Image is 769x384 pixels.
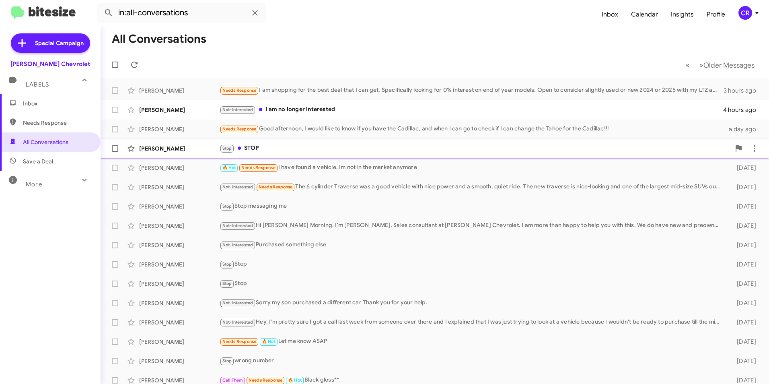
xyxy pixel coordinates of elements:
[241,165,276,170] span: Needs Response
[694,57,759,73] button: Next
[222,300,253,306] span: Not-Interested
[222,339,257,344] span: Needs Response
[23,157,53,165] span: Save a Deal
[699,60,703,70] span: »
[288,378,302,383] span: 🔥 Hot
[724,183,763,191] div: [DATE]
[139,125,220,133] div: [PERSON_NAME]
[139,280,220,288] div: [PERSON_NAME]
[139,241,220,249] div: [PERSON_NAME]
[222,378,243,383] span: Call Them
[625,3,664,26] a: Calendar
[97,3,266,23] input: Search
[222,184,253,190] span: Not-Interested
[23,99,91,107] span: Inbox
[222,281,232,286] span: Stop
[220,105,723,114] div: I am no longer interested
[139,145,220,153] div: [PERSON_NAME]
[220,240,724,250] div: Purchased something else
[222,88,257,93] span: Needs Response
[732,6,760,20] button: CR
[139,222,220,230] div: [PERSON_NAME]
[220,318,724,327] div: Hey, I'm pretty sure I got a call last week from someone over there and I explained that I was ju...
[222,204,232,209] span: Stop
[220,356,724,365] div: wrong number
[220,337,724,346] div: Let me know ASAP
[220,202,724,211] div: Stop messaging me
[724,164,763,172] div: [DATE]
[724,318,763,326] div: [DATE]
[220,279,724,288] div: Stop
[262,339,276,344] span: 🔥 Hot
[112,33,206,45] h1: All Conversations
[703,61,755,70] span: Older Messages
[139,318,220,326] div: [PERSON_NAME]
[723,106,763,114] div: 4 hours ago
[23,119,91,127] span: Needs Response
[724,299,763,307] div: [DATE]
[222,320,253,325] span: Not-Interested
[700,3,732,26] a: Profile
[222,107,253,112] span: Not-Interested
[724,280,763,288] div: [DATE]
[724,202,763,211] div: [DATE]
[724,338,763,346] div: [DATE]
[139,338,220,346] div: [PERSON_NAME]
[595,3,625,26] a: Inbox
[220,163,724,172] div: I have found a vehicle. Im not in the market anymore
[724,241,763,249] div: [DATE]
[26,81,49,88] span: Labels
[222,242,253,248] span: Not-Interested
[220,221,724,230] div: Hi [PERSON_NAME] Morning. I'm [PERSON_NAME], Sales consultant at [PERSON_NAME] Chevrolet. I am mo...
[139,183,220,191] div: [PERSON_NAME]
[249,378,283,383] span: Needs Response
[724,87,763,95] div: 3 hours ago
[685,60,690,70] span: «
[681,57,695,73] button: Previous
[23,138,68,146] span: All Conversations
[222,165,236,170] span: 🔥 Hot
[220,182,724,192] div: The 6 cylinder Traverse was a good vehicle with nice power and a smooth, quiet ride. The new trav...
[222,146,232,151] span: Stop
[139,260,220,268] div: [PERSON_NAME]
[681,57,759,73] nav: Page navigation example
[738,6,752,20] div: CR
[139,357,220,365] div: [PERSON_NAME]
[222,223,253,228] span: Not-Interested
[220,144,730,153] div: STOP
[10,60,90,68] div: [PERSON_NAME] Chevrolet
[139,87,220,95] div: [PERSON_NAME]
[222,126,257,132] span: Needs Response
[220,86,724,95] div: I am shopping for the best deal that I can get. Specifically looking for 0% interest on end of ye...
[664,3,700,26] a: Insights
[220,124,724,134] div: Good afternoon, I would like to know if you have the Cadillac, and when I can go to check if I ca...
[724,125,763,133] div: a day ago
[139,299,220,307] div: [PERSON_NAME]
[724,260,763,268] div: [DATE]
[724,357,763,365] div: [DATE]
[222,262,232,267] span: Stop
[11,33,90,53] a: Special Campaign
[139,202,220,211] div: [PERSON_NAME]
[35,39,84,47] span: Special Campaign
[139,164,220,172] div: [PERSON_NAME]
[724,222,763,230] div: [DATE]
[26,181,42,188] span: More
[259,184,293,190] span: Needs Response
[220,260,724,269] div: Stop
[139,106,220,114] div: [PERSON_NAME]
[220,298,724,308] div: Sorry my son purchased a different car Thank you for your help.
[222,358,232,363] span: Stop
